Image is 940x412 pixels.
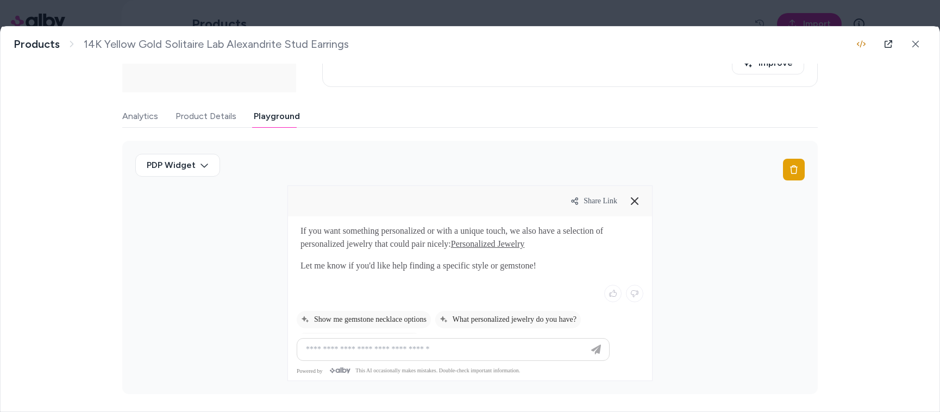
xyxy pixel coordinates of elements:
nav: breadcrumb [14,38,349,51]
button: Product Details [176,105,236,127]
button: Playground [254,105,300,127]
span: 14K Yellow Gold Solitaire Lab Alexandrite Stud Earrings [84,38,349,51]
a: Products [14,38,60,51]
button: Analytics [122,105,158,127]
span: PDP Widget [147,159,196,172]
button: PDP Widget [135,154,220,177]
